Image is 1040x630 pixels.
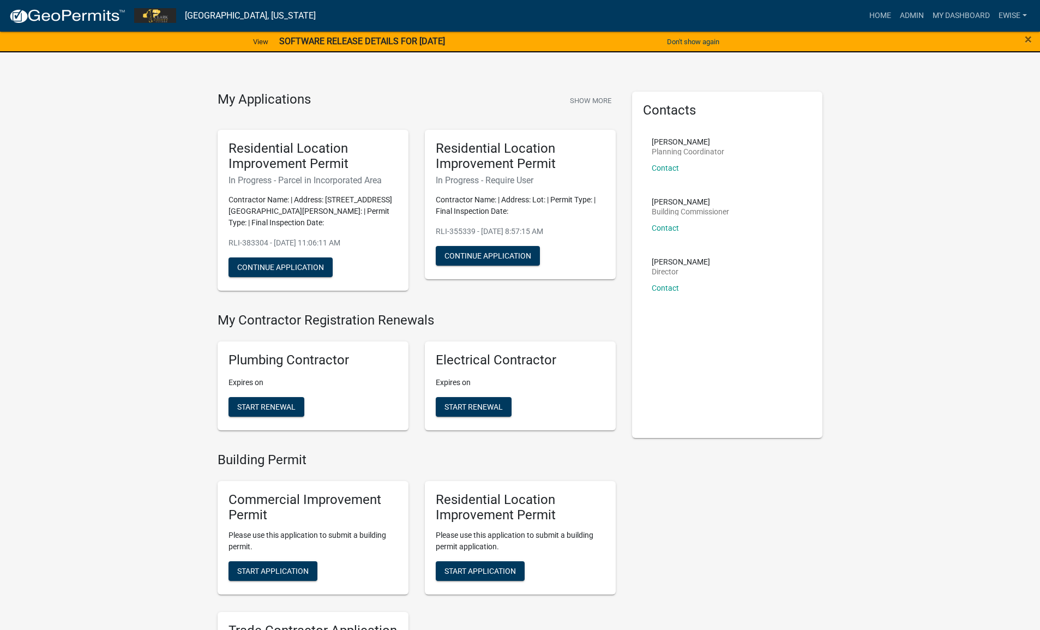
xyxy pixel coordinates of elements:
[436,141,605,172] h5: Residential Location Improvement Permit
[229,257,333,277] button: Continue Application
[566,92,616,110] button: Show More
[652,138,724,146] p: [PERSON_NAME]
[436,377,605,388] p: Expires on
[436,352,605,368] h5: Electrical Contractor
[643,103,812,118] h5: Contacts
[218,452,616,468] h4: Building Permit
[218,313,616,439] wm-registration-list-section: My Contractor Registration Renewals
[229,397,304,417] button: Start Renewal
[185,7,316,25] a: [GEOGRAPHIC_DATA], [US_STATE]
[652,224,679,232] a: Contact
[218,92,311,108] h4: My Applications
[237,402,296,411] span: Start Renewal
[436,530,605,553] p: Please use this application to submit a building permit application.
[895,5,928,26] a: Admin
[436,194,605,217] p: Contractor Name: | Address: Lot: | Permit Type: | Final Inspection Date:
[436,226,605,237] p: RLI-355339 - [DATE] 8:57:15 AM
[229,561,317,581] button: Start Application
[229,377,398,388] p: Expires on
[436,561,525,581] button: Start Application
[652,164,679,172] a: Contact
[652,258,710,266] p: [PERSON_NAME]
[865,5,895,26] a: Home
[444,567,516,575] span: Start Application
[237,567,309,575] span: Start Application
[229,141,398,172] h5: Residential Location Improvement Permit
[229,237,398,249] p: RLI-383304 - [DATE] 11:06:11 AM
[652,208,729,215] p: Building Commissioner
[249,33,273,51] a: View
[652,284,679,292] a: Contact
[134,8,176,23] img: Clark County, Indiana
[279,36,445,46] strong: SOFTWARE RELEASE DETAILS FOR [DATE]
[229,175,398,185] h6: In Progress - Parcel in Incorporated Area
[436,397,512,417] button: Start Renewal
[663,33,724,51] button: Don't show again
[229,194,398,229] p: Contractor Name: | Address: [STREET_ADDRESS][GEOGRAPHIC_DATA][PERSON_NAME]: | Permit Type: | Fina...
[229,530,398,553] p: Please use this application to submit a building permit.
[444,402,503,411] span: Start Renewal
[652,268,710,275] p: Director
[652,198,729,206] p: [PERSON_NAME]
[218,313,616,328] h4: My Contractor Registration Renewals
[652,148,724,155] p: Planning Coordinator
[436,492,605,524] h5: Residential Location Improvement Permit
[229,352,398,368] h5: Plumbing Contractor
[436,246,540,266] button: Continue Application
[436,175,605,185] h6: In Progress - Require User
[229,492,398,524] h5: Commercial Improvement Permit
[1025,32,1032,47] span: ×
[994,5,1031,26] a: Ewise
[1025,33,1032,46] button: Close
[928,5,994,26] a: My Dashboard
